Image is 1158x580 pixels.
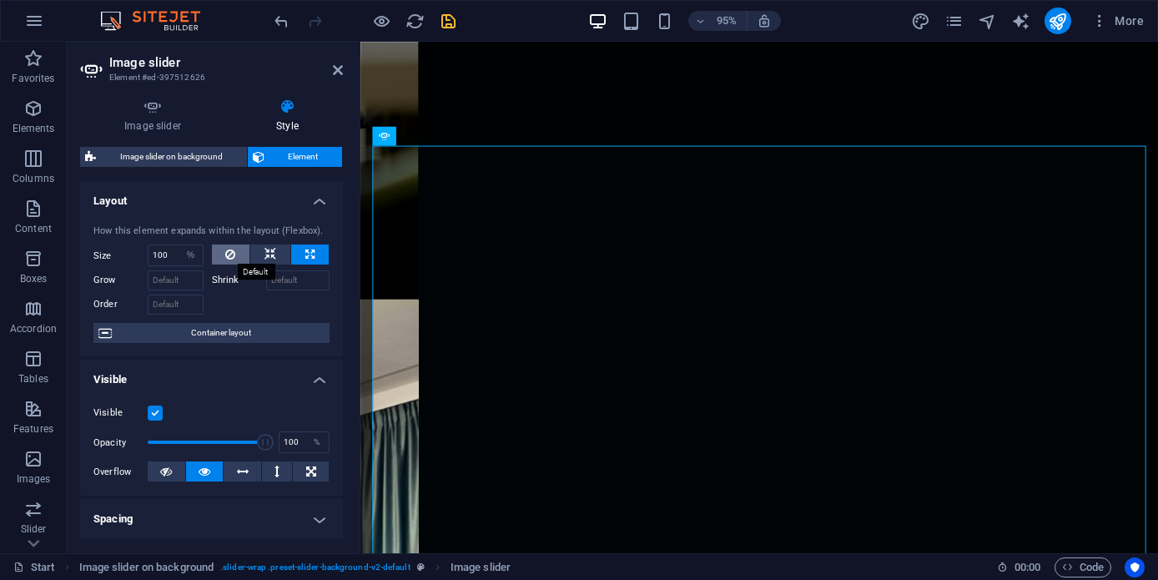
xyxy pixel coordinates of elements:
[1026,561,1029,573] span: :
[79,557,214,577] span: Click to select. Double-click to edit
[451,557,511,577] span: Click to select. Double-click to edit
[405,12,425,31] i: Reload page
[232,98,343,134] h4: Style
[101,147,242,167] span: Image slider on background
[212,270,266,290] label: Shrink
[117,323,325,343] span: Container layout
[944,12,964,31] i: Pages (Ctrl+Alt+S)
[93,251,148,260] label: Size
[1015,557,1040,577] span: 00 00
[93,462,148,482] label: Overflow
[17,472,51,486] p: Images
[911,11,931,31] button: design
[13,122,55,135] p: Elements
[1048,12,1067,31] i: Publish
[978,12,997,31] i: Navigator
[1085,8,1150,34] button: More
[10,322,57,335] p: Accordion
[272,12,291,31] i: Undo: Change width (Ctrl+Z)
[1011,11,1031,31] button: text_generator
[305,432,329,452] div: %
[13,557,55,577] a: Click to cancel selection. Double-click to open Pages
[405,11,425,31] button: reload
[80,499,343,539] h4: Spacing
[439,12,458,31] i: Save (Ctrl+S)
[269,147,338,167] span: Element
[80,98,232,134] h4: Image slider
[80,181,343,211] h4: Layout
[20,272,48,285] p: Boxes
[79,557,511,577] nav: breadcrumb
[688,11,748,31] button: 95%
[15,222,52,235] p: Content
[109,70,310,85] h3: Element #ed-397512626
[978,11,998,31] button: navigator
[1045,8,1071,34] button: publish
[248,147,343,167] button: Element
[911,12,930,31] i: Design (Ctrl+Alt+Y)
[438,11,458,31] button: save
[93,323,330,343] button: Container layout
[96,11,221,31] img: Editor Logo
[148,295,204,315] input: Default
[80,147,247,167] button: Image slider on background
[13,172,54,185] p: Columns
[238,264,275,280] mark: Default
[220,557,410,577] span: . slider-wrap .preset-slider-background-v2-default
[1055,557,1111,577] button: Code
[18,372,48,386] p: Tables
[93,224,330,239] div: How this element expands within the layout (Flexbox).
[12,72,54,85] p: Favorites
[1125,557,1145,577] button: Usercentrics
[148,270,204,290] input: Default
[93,438,148,447] label: Opacity
[1091,13,1144,29] span: More
[944,11,964,31] button: pages
[371,11,391,31] button: Click here to leave preview mode and continue editing
[757,13,772,28] i: On resize automatically adjust zoom level to fit chosen device.
[417,562,425,572] i: This element is a customizable preset
[93,295,148,315] label: Order
[997,557,1041,577] h6: Session time
[13,422,53,436] p: Features
[93,403,148,423] label: Visible
[271,11,291,31] button: undo
[1011,12,1030,31] i: AI Writer
[21,522,47,536] p: Slider
[93,270,148,290] label: Grow
[109,55,343,70] h2: Image slider
[713,11,740,31] h6: 95%
[266,270,330,290] input: Default
[80,360,343,390] h4: Visible
[1062,557,1104,577] span: Code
